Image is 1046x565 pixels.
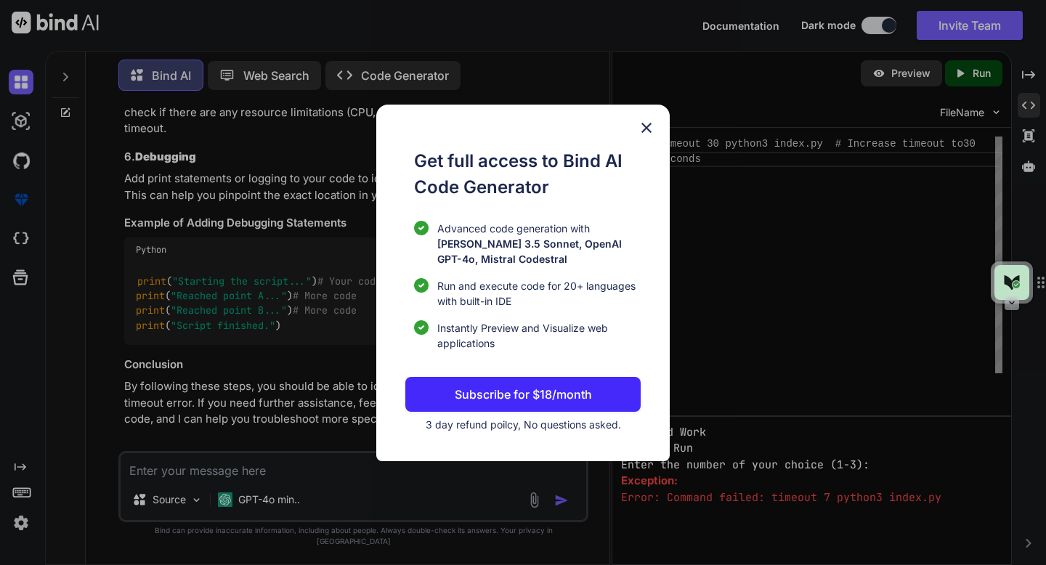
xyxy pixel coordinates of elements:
span: 3 day refund poilcy, No questions asked. [426,418,621,431]
p: Subscribe for $18/month [455,386,592,403]
span: Instantly Preview and Visualize web applications [437,320,640,351]
p: Advanced code generation with [437,221,640,267]
img: close [638,119,655,137]
img: checklist [414,320,429,335]
h1: Get full access to Bind AI Code Generator [414,148,640,200]
img: checklist [414,221,429,235]
button: Subscribe for $18/month [405,377,640,412]
span: [PERSON_NAME] 3.5 Sonnet, OpenAI GPT-4o, Mistral Codestral [437,237,622,265]
img: checklist [414,278,429,293]
span: Run and execute code for 20+ languages with built-in IDE [437,278,640,309]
